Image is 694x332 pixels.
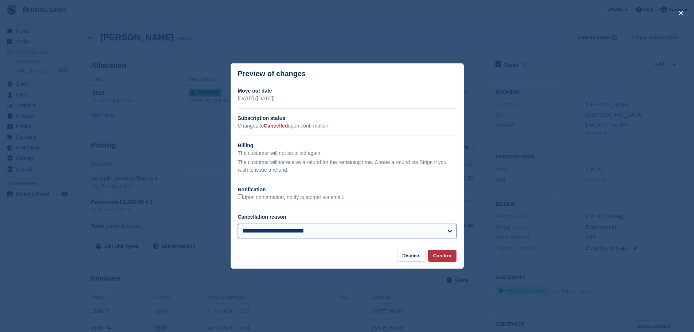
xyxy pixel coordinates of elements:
[238,122,456,130] p: Changes to upon confirmation.
[397,250,426,262] button: Dismiss
[238,142,456,149] h2: Billing
[675,7,687,19] button: close
[428,250,456,262] button: Confirm
[238,95,456,102] p: [DATE] ([DATE])
[238,87,456,95] h2: Move out date
[238,149,456,157] p: The customer will not be billed again.
[238,186,456,194] h2: Notification
[238,159,456,174] p: The customer will receive a refund for the remaining time. Create a refund via Stripe if you wish...
[238,114,456,122] h2: Subscription status
[238,214,286,220] label: Cancellation reason
[264,123,288,129] span: Cancelled
[277,159,284,165] em: not
[238,70,306,78] p: Preview of changes
[238,194,243,199] input: Upon confirmation, notify customer via email.
[238,194,344,201] label: Upon confirmation, notify customer via email.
